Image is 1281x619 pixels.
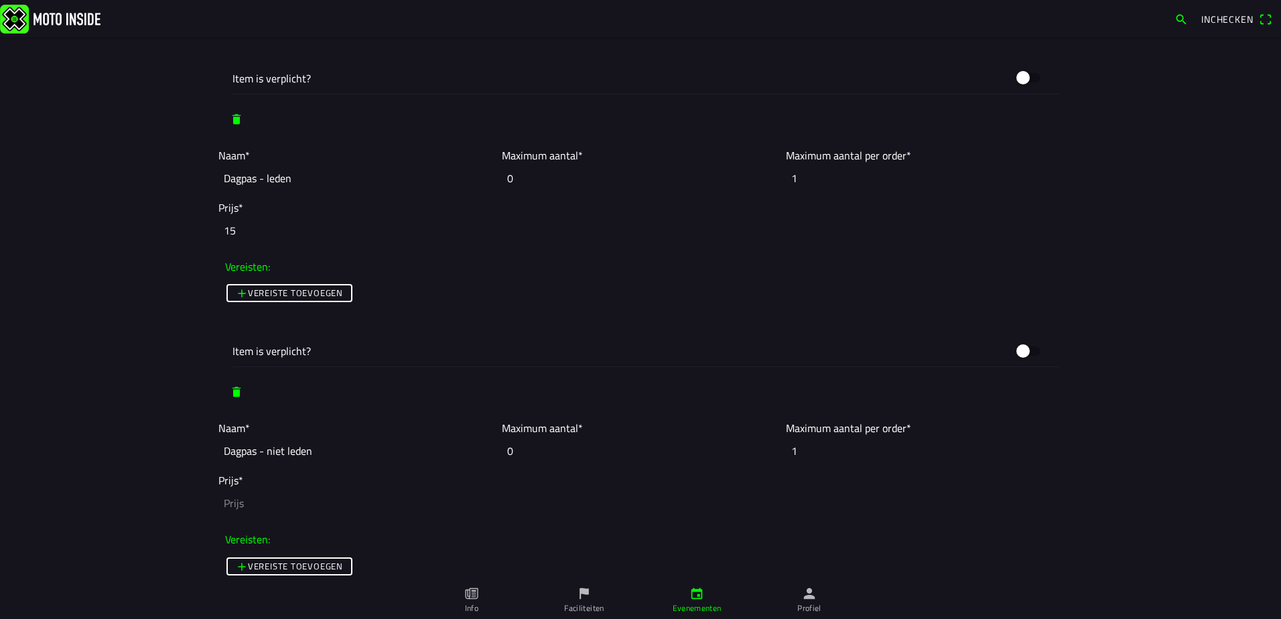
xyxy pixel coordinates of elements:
[786,163,1063,193] input: Maximum aantal per order
[1201,12,1254,26] span: Inchecken
[218,200,243,216] ion-label: Prijs*
[1195,7,1278,30] a: Incheckenqr scanner
[218,216,1063,245] input: Prijs
[218,420,250,436] ion-label: Naam*
[1168,7,1195,30] a: search
[502,420,583,436] ion-label: Maximum aantal*
[465,602,478,614] ion-label: Info
[464,586,479,601] ion-icon: paper
[225,531,270,547] ion-label: Vereisten:
[786,436,1063,466] input: Maximum aantal per order
[502,163,779,193] input: Maximum aantal
[218,436,495,466] input: Naam
[218,163,495,193] input: Naam
[786,420,911,436] ion-label: Maximum aantal per order*
[218,147,250,163] ion-label: Naam*
[673,602,722,614] ion-label: Evenementen
[232,70,1008,86] ion-label: Item is verplicht?
[226,557,352,575] ion-button: Vereiste toevoegen
[802,586,817,601] ion-icon: person
[577,586,592,601] ion-icon: flag
[502,147,583,163] ion-label: Maximum aantal*
[218,472,243,488] ion-label: Prijs*
[564,602,604,614] ion-label: Faciliteiten
[786,147,911,163] ion-label: Maximum aantal per order*
[225,259,270,275] ion-label: Vereisten:
[797,602,821,614] ion-label: Profiel
[232,343,1008,359] ion-label: Item is verplicht?
[226,284,352,302] ion-button: Vereiste toevoegen
[502,436,779,466] input: Maximum aantal
[689,586,704,601] ion-icon: calendar
[218,488,1063,518] input: Prijs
